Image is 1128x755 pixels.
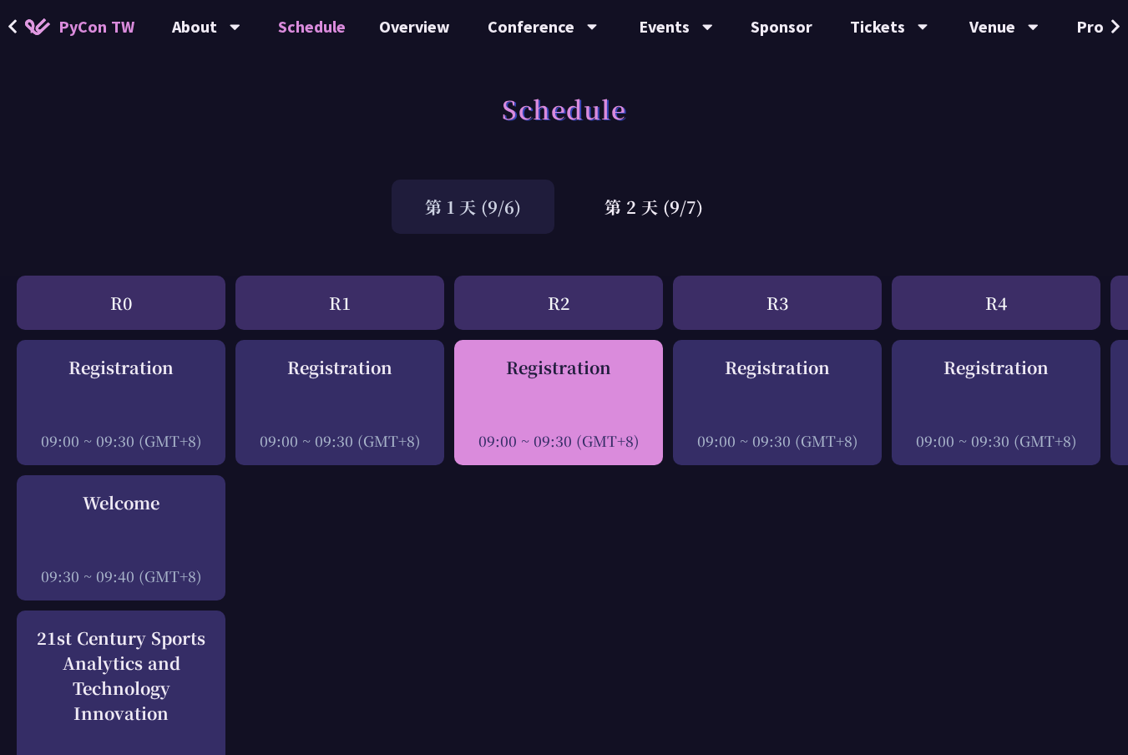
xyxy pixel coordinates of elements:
div: R3 [673,276,882,330]
div: 09:00 ~ 09:30 (GMT+8) [900,430,1092,451]
div: 09:00 ~ 09:30 (GMT+8) [25,430,217,451]
div: Welcome [25,490,217,515]
div: 09:30 ~ 09:40 (GMT+8) [25,565,217,586]
div: R1 [235,276,444,330]
h1: Schedule [502,84,626,134]
div: 第 1 天 (9/6) [392,180,554,234]
div: 09:00 ~ 09:30 (GMT+8) [463,430,655,451]
div: Registration [25,355,217,380]
div: 第 2 天 (9/7) [571,180,736,234]
a: PyCon TW [8,6,151,48]
div: Registration [681,355,873,380]
div: R0 [17,276,225,330]
div: 21st Century Sports Analytics and Technology Innovation [25,626,217,726]
div: 09:00 ~ 09:30 (GMT+8) [244,430,436,451]
div: R2 [454,276,663,330]
div: Registration [244,355,436,380]
span: PyCon TW [58,14,134,39]
img: Home icon of PyCon TW 2025 [25,18,50,35]
div: Registration [463,355,655,380]
div: R4 [892,276,1100,330]
div: Registration [900,355,1092,380]
div: 09:00 ~ 09:30 (GMT+8) [681,430,873,451]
